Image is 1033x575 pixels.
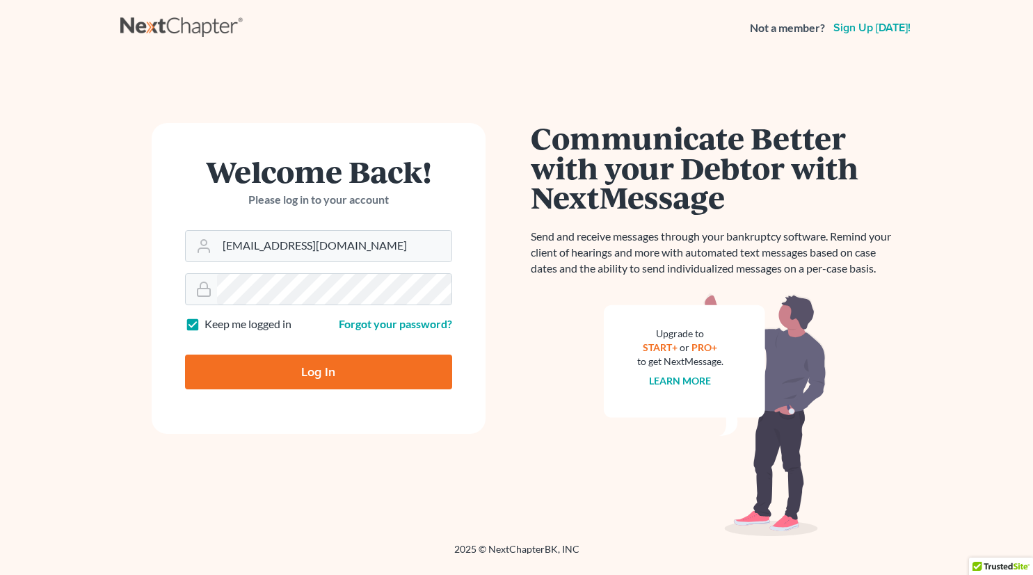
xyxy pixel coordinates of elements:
input: Log In [185,355,452,389]
p: Please log in to your account [185,192,452,208]
h1: Welcome Back! [185,156,452,186]
img: nextmessage_bg-59042aed3d76b12b5cd301f8e5b87938c9018125f34e5fa2b7a6b67550977c72.svg [604,293,826,537]
label: Keep me logged in [205,316,291,332]
h1: Communicate Better with your Debtor with NextMessage [531,123,899,212]
div: to get NextMessage. [637,355,723,369]
a: Learn more [649,375,711,387]
span: or [680,341,689,353]
p: Send and receive messages through your bankruptcy software. Remind your client of hearings and mo... [531,229,899,277]
div: 2025 © NextChapterBK, INC [120,542,913,567]
a: START+ [643,341,678,353]
div: Upgrade to [637,327,723,341]
input: Email Address [217,231,451,261]
a: Sign up [DATE]! [831,22,913,33]
a: Forgot your password? [339,317,452,330]
a: PRO+ [691,341,717,353]
strong: Not a member? [750,20,825,36]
